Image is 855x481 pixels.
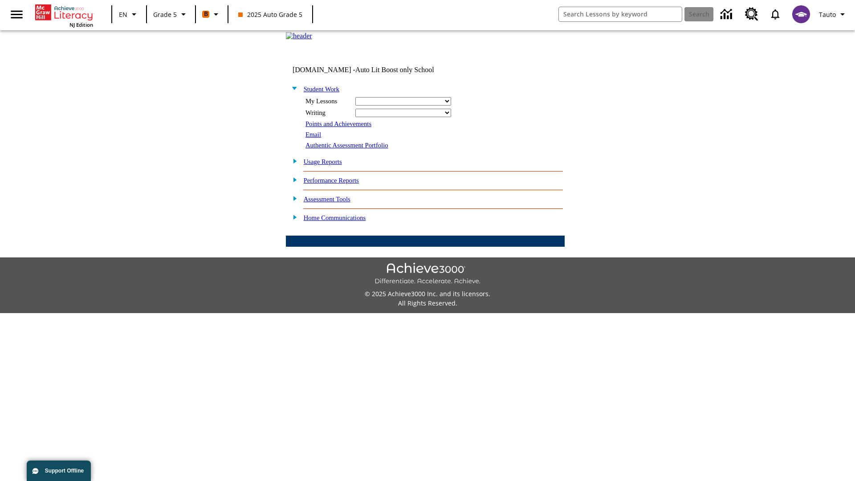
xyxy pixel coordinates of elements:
img: plus.gif [288,157,297,165]
a: Assessment Tools [304,196,350,203]
span: 2025 Auto Grade 5 [238,10,302,19]
img: plus.gif [288,175,297,183]
img: header [286,32,312,40]
button: Grade: Grade 5, Select a grade [150,6,192,22]
span: NJ Edition [69,21,93,28]
td: [DOMAIN_NAME] - [293,66,456,74]
button: Select a new avatar [787,3,815,26]
img: plus.gif [288,213,297,221]
input: search field [559,7,682,21]
a: Authentic Assessment Portfolio [305,142,388,149]
img: avatar image [792,5,810,23]
div: Home [35,3,93,28]
button: Open side menu [4,1,30,28]
button: Profile/Settings [815,6,851,22]
a: Usage Reports [304,158,342,165]
span: Tauto [819,10,836,19]
a: Data Center [715,2,740,27]
img: plus.gif [288,194,297,202]
div: My Lessons [305,98,350,105]
img: minus.gif [288,84,297,92]
a: Resource Center, Will open in new tab [740,2,764,26]
a: Email [305,131,321,138]
a: Student Work [304,86,339,93]
button: Boost Class color is orange. Change class color [199,6,225,22]
span: B [204,8,208,20]
div: Writing [305,109,350,117]
a: Home Communications [304,214,366,221]
nobr: Auto Lit Boost only School [355,66,434,73]
span: Grade 5 [153,10,177,19]
a: Points and Achievements [305,120,371,127]
button: Support Offline [27,461,91,481]
img: Achieve3000 Differentiate Accelerate Achieve [375,263,480,285]
a: Notifications [764,3,787,26]
span: EN [119,10,127,19]
span: Support Offline [45,468,84,474]
button: Language: EN, Select a language [115,6,143,22]
a: Performance Reports [304,177,359,184]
